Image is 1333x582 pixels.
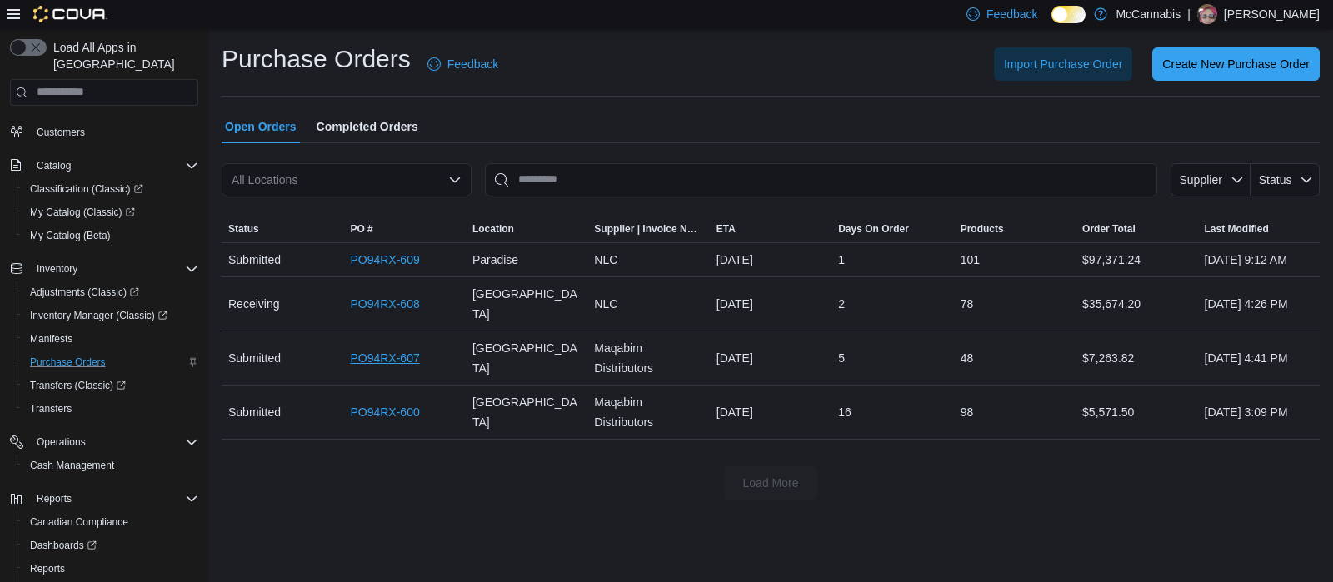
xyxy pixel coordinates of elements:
[222,216,343,242] button: Status
[587,216,709,242] button: Supplier | Invoice Number
[23,352,198,372] span: Purchase Orders
[724,466,817,500] button: Load More
[1197,4,1217,24] div: Krista Brumsey
[448,173,462,187] button: Open list of options
[716,222,736,236] span: ETA
[225,110,297,143] span: Open Orders
[350,294,419,314] a: PO94RX-608
[30,489,198,509] span: Reports
[3,257,205,281] button: Inventory
[23,535,198,555] span: Dashboards
[23,376,198,395] span: Transfers (Classic)
[30,156,198,176] span: Catalog
[838,294,845,314] span: 2
[23,202,142,222] a: My Catalog (Classic)
[350,250,419,270] a: PO94RX-609
[30,515,128,529] span: Canadian Compliance
[350,222,372,236] span: PO #
[30,121,198,142] span: Customers
[37,262,77,276] span: Inventory
[1198,341,1321,375] div: [DATE] 4:41 PM
[30,206,135,219] span: My Catalog (Classic)
[30,402,72,415] span: Transfers
[994,47,1132,81] button: Import Purchase Order
[17,177,205,201] a: Classification (Classic)
[30,489,78,509] button: Reports
[3,154,205,177] button: Catalog
[421,47,505,81] a: Feedback
[17,281,205,304] a: Adjustments (Classic)
[30,356,106,369] span: Purchase Orders
[37,159,71,172] span: Catalog
[30,539,97,552] span: Dashboards
[23,352,112,372] a: Purchase Orders
[466,216,587,242] button: Location
[1171,163,1251,196] button: Supplier
[30,379,126,392] span: Transfers (Classic)
[317,110,418,143] span: Completed Orders
[838,222,909,236] span: Days On Order
[3,487,205,510] button: Reports
[1187,4,1191,24] p: |
[17,557,205,580] button: Reports
[485,163,1157,196] input: This is a search bar. After typing your query, hit enter to filter the results lower in the page.
[17,397,205,420] button: Transfers
[37,435,86,449] span: Operations
[23,399,198,419] span: Transfers
[228,222,259,236] span: Status
[587,287,709,321] div: NLC
[37,126,85,139] span: Customers
[961,250,980,270] span: 101
[472,284,581,324] span: [GEOGRAPHIC_DATA]
[587,243,709,276] div: NLC
[710,243,831,276] div: [DATE]
[587,386,709,439] div: Maqabim Distributors
[986,6,1037,22] span: Feedback
[30,182,143,196] span: Classification (Classic)
[1198,287,1321,321] div: [DATE] 4:26 PM
[23,226,117,246] a: My Catalog (Beta)
[1082,222,1136,236] span: Order Total
[23,535,103,555] a: Dashboards
[472,392,581,432] span: [GEOGRAPHIC_DATA]
[954,216,1076,242] button: Products
[30,259,198,279] span: Inventory
[23,559,198,579] span: Reports
[23,455,121,475] a: Cash Management
[1076,287,1197,321] div: $35,674.20
[17,534,205,557] a: Dashboards
[710,341,831,375] div: [DATE]
[1051,6,1086,23] input: Dark Mode
[587,331,709,385] div: Maqabim Distributors
[23,282,198,302] span: Adjustments (Classic)
[17,327,205,351] button: Manifests
[961,348,974,368] span: 48
[30,459,114,472] span: Cash Management
[1076,243,1197,276] div: $97,371.24
[17,304,205,327] a: Inventory Manager (Classic)
[472,222,514,236] div: Location
[47,39,198,72] span: Load All Apps in [GEOGRAPHIC_DATA]
[1076,216,1197,242] button: Order Total
[1051,23,1052,24] span: Dark Mode
[1076,341,1197,375] div: $7,263.82
[3,430,205,454] button: Operations
[1198,395,1321,429] div: [DATE] 3:09 PM
[23,202,198,222] span: My Catalog (Classic)
[350,348,419,368] a: PO94RX-607
[23,179,198,199] span: Classification (Classic)
[1116,4,1181,24] p: McCannabis
[30,229,111,242] span: My Catalog (Beta)
[23,179,150,199] a: Classification (Classic)
[23,329,79,349] a: Manifests
[1004,56,1122,72] span: Import Purchase Order
[30,286,139,299] span: Adjustments (Classic)
[743,475,799,491] span: Load More
[30,309,167,322] span: Inventory Manager (Classic)
[17,454,205,477] button: Cash Management
[831,216,953,242] button: Days On Order
[23,306,174,326] a: Inventory Manager (Classic)
[30,259,84,279] button: Inventory
[343,216,465,242] button: PO #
